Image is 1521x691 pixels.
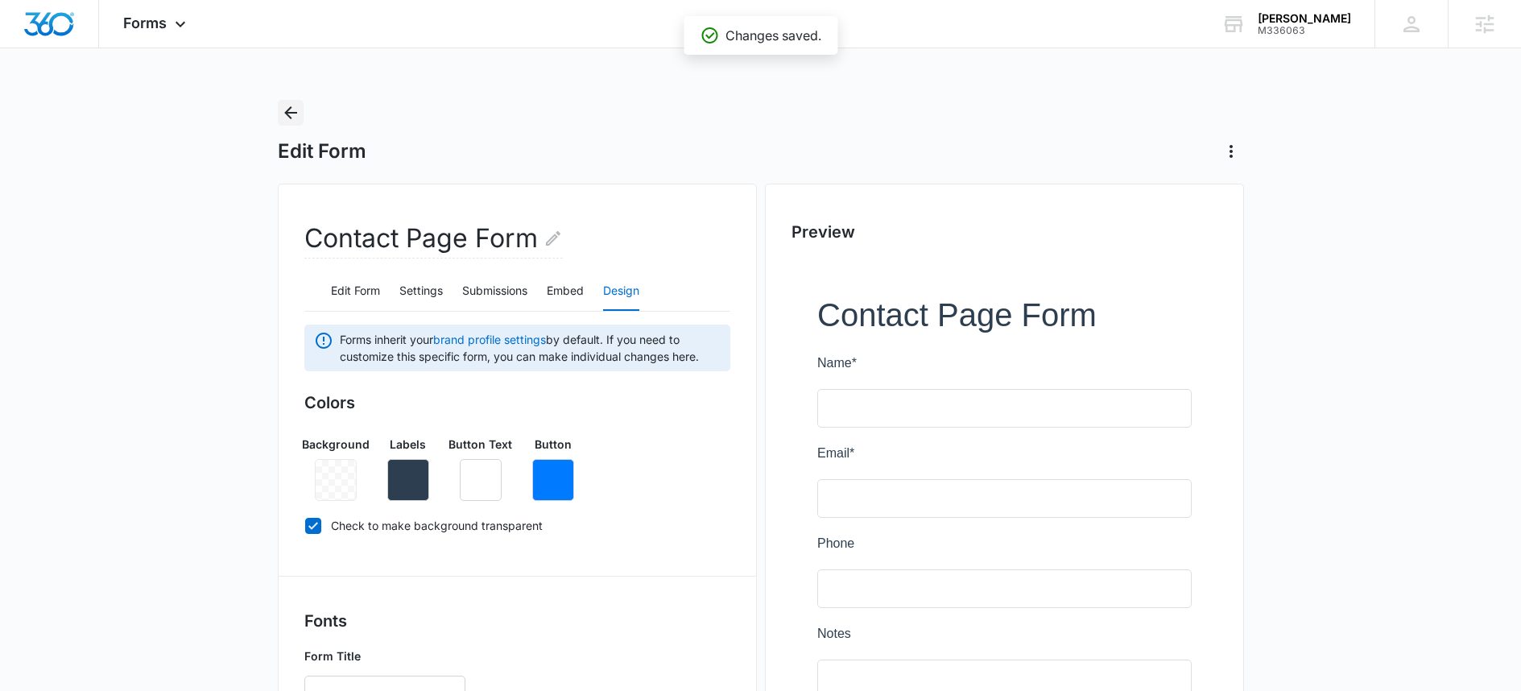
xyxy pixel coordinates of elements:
[340,331,721,365] span: Forms inherit your by default. If you need to customize this specific form, you can make individu...
[433,333,546,346] a: brand profile settings
[603,272,639,311] button: Design
[278,139,366,163] h1: Edit Form
[1258,12,1351,25] div: account name
[448,436,512,453] p: Button Text
[26,42,39,55] img: website_grey.svg
[45,26,79,39] div: v 4.0.25
[535,436,572,453] p: Button
[399,272,443,311] button: Settings
[318,410,524,458] iframe: reCAPTCHA
[390,436,426,453] p: Labels
[331,272,380,311] button: Edit Form
[1218,139,1244,164] button: Actions
[304,609,730,633] h3: Fonts
[304,648,465,664] p: Form Title
[123,14,167,31] span: Forms
[61,95,144,106] div: Domain Overview
[547,272,584,311] button: Embed
[304,219,563,259] h2: Contact Page Form
[304,391,730,415] h3: Colors
[791,220,1217,244] h2: Preview
[302,436,370,453] p: Background
[725,26,821,45] p: Changes saved.
[462,272,527,311] button: Submissions
[304,517,730,534] label: Check to make background transparent
[1258,25,1351,36] div: account id
[43,93,56,106] img: tab_domain_overview_orange.svg
[42,42,177,55] div: Domain: [DOMAIN_NAME]
[10,427,51,441] span: Submit
[544,219,563,258] button: Edit Form Name
[26,26,39,39] img: logo_orange.svg
[160,93,173,106] img: tab_keywords_by_traffic_grey.svg
[178,95,271,106] div: Keywords by Traffic
[278,100,304,126] button: Back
